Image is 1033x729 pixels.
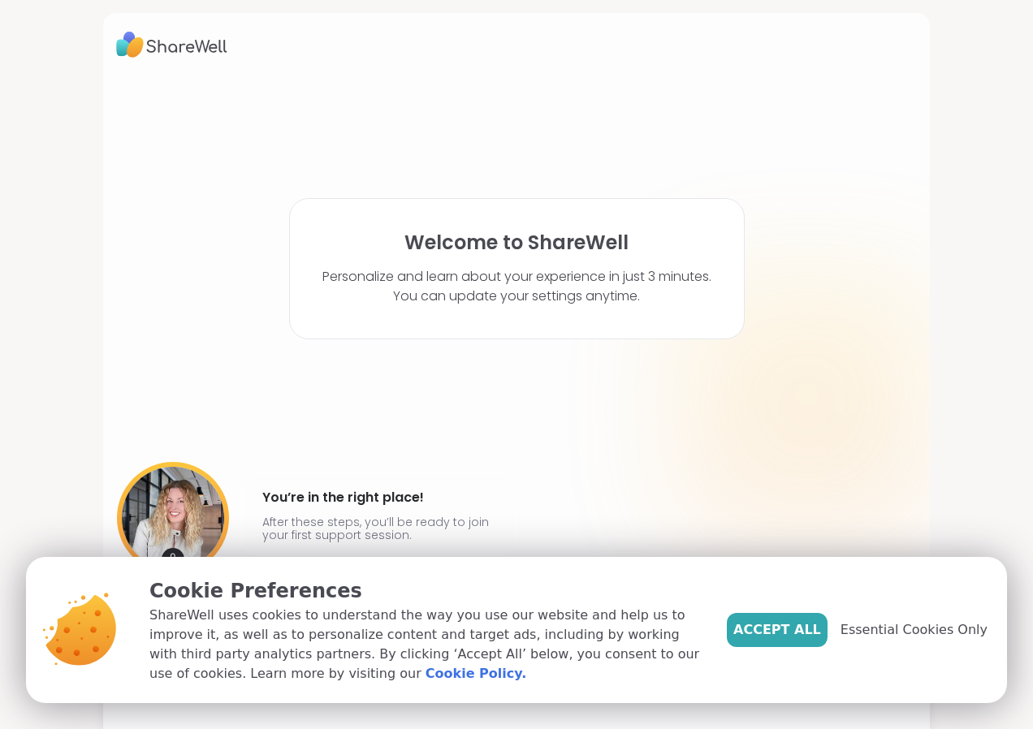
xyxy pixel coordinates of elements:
[727,613,828,647] button: Accept All
[733,620,821,640] span: Accept All
[426,664,526,684] a: Cookie Policy.
[149,606,701,684] p: ShareWell uses cookies to understand the way you use our website and help us to improve it, as we...
[322,267,711,306] p: Personalize and learn about your experience in just 3 minutes. You can update your settings anytime.
[841,620,988,640] span: Essential Cookies Only
[149,576,701,606] p: Cookie Preferences
[116,26,227,63] img: ShareWell Logo
[262,515,496,541] p: After these steps, you’ll be ready to join your first support session.
[404,231,629,254] h1: Welcome to ShareWell
[262,485,496,511] h4: You’re in the right place!
[162,548,184,571] img: mic icon
[117,462,229,574] img: User image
